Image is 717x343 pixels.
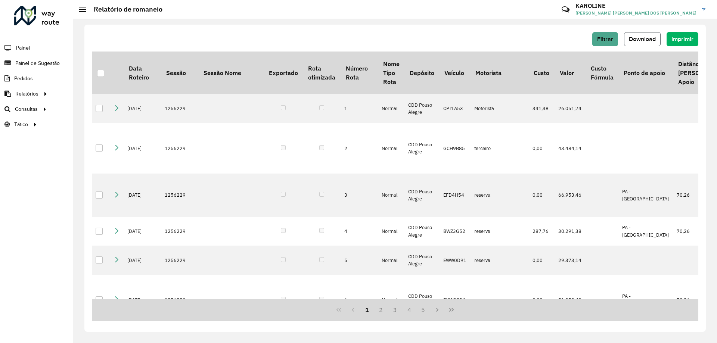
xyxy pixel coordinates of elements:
td: Normal [378,246,404,275]
button: Filtrar [592,32,618,46]
span: [PERSON_NAME] [PERSON_NAME] DOS [PERSON_NAME] [575,10,696,16]
td: Normal [378,123,404,174]
td: 0,00 [529,275,555,325]
td: reserva [471,246,529,275]
td: CDD Pouso Alegre [404,275,439,325]
td: 1256229 [161,123,198,174]
h3: KAROLINE [575,2,696,9]
button: Next Page [430,303,444,317]
th: Rota otimizada [303,52,340,94]
td: EWW0D91 [440,246,471,275]
td: 1256229 [161,217,198,246]
th: Exportado [264,52,303,94]
button: Imprimir [667,32,698,46]
td: reserva [471,217,529,246]
td: 0,00 [529,246,555,275]
th: Valor [555,52,586,94]
span: Download [629,36,656,42]
td: 1256229 [161,94,198,123]
span: Pedidos [14,75,33,82]
td: 26.051,74 [555,94,586,123]
td: 4 [341,217,378,246]
td: 30.291,38 [555,217,586,246]
td: CPI1A53 [440,94,471,123]
button: 1 [360,303,374,317]
td: Normal [378,94,404,123]
td: 0,00 [529,123,555,174]
td: 51.058,40 [555,275,586,325]
td: 5 [341,246,378,275]
td: 1256229 [161,174,198,217]
td: terceiro [471,123,529,174]
button: 2 [374,303,388,317]
th: Ponto de apoio [618,52,673,94]
td: [DATE] [124,217,161,246]
th: Veículo [440,52,471,94]
td: [DATE] [124,174,161,217]
td: GCH9B85 [440,123,471,174]
button: Last Page [444,303,459,317]
td: EFD4H54 [440,174,471,217]
span: Painel [16,44,30,52]
td: CDD Pouso Alegre [404,217,439,246]
span: Relatórios [15,90,38,98]
td: Normal [378,217,404,246]
td: 6 [341,275,378,325]
td: reserva [471,275,529,325]
th: Custo Fórmula [586,52,618,94]
td: CDD Pouso Alegre [404,174,439,217]
td: CDD Pouso Alegre [404,246,439,275]
span: Consultas [15,105,38,113]
td: [DATE] [124,94,161,123]
button: Download [624,32,661,46]
td: 1256229 [161,246,198,275]
td: 29.373,14 [555,246,586,275]
th: Sessão [161,52,198,94]
td: PA - [GEOGRAPHIC_DATA] [618,174,673,217]
td: PA - [GEOGRAPHIC_DATA] [618,217,673,246]
td: 3 [341,174,378,217]
td: Normal [378,174,404,217]
td: CDD Pouso Alegre [404,94,439,123]
td: 1 [341,94,378,123]
span: Tático [14,121,28,128]
td: 287,76 [529,217,555,246]
td: reserva [471,174,529,217]
td: BYW8C24 [440,275,471,325]
td: 66.953,46 [555,174,586,217]
th: Número Rota [341,52,378,94]
a: Contato Rápido [558,1,574,18]
button: 3 [388,303,402,317]
h2: Relatório de romaneio [86,5,162,13]
span: Filtrar [597,36,613,42]
td: PA - [GEOGRAPHIC_DATA] [618,275,673,325]
th: Depósito [404,52,439,94]
td: BWZ3G52 [440,217,471,246]
td: Motorista [471,94,529,123]
td: 341,38 [529,94,555,123]
th: Custo [529,52,555,94]
td: 0,00 [529,174,555,217]
td: Normal [378,275,404,325]
td: [DATE] [124,275,161,325]
th: Nome Tipo Rota [378,52,404,94]
th: Data Roteiro [124,52,161,94]
td: 1256229 [161,275,198,325]
td: CDD Pouso Alegre [404,123,439,174]
span: Imprimir [671,36,693,42]
td: 43.484,14 [555,123,586,174]
th: Sessão Nome [198,52,264,94]
td: 2 [341,123,378,174]
span: Painel de Sugestão [15,59,60,67]
button: 5 [416,303,431,317]
th: Motorista [471,52,529,94]
td: [DATE] [124,246,161,275]
td: [DATE] [124,123,161,174]
button: 4 [402,303,416,317]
